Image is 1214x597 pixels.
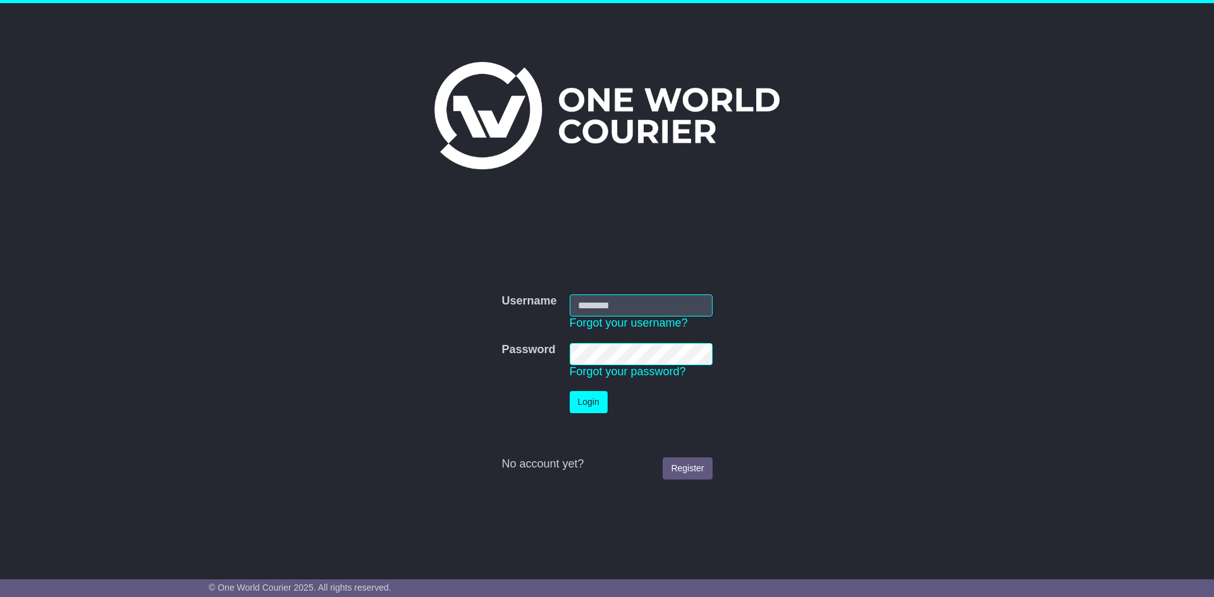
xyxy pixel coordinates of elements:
label: Password [501,343,555,357]
img: One World [434,62,780,169]
span: © One World Courier 2025. All rights reserved. [209,582,391,593]
div: No account yet? [501,457,712,471]
button: Login [570,391,608,413]
label: Username [501,294,556,308]
a: Forgot your password? [570,365,686,378]
a: Register [663,457,712,479]
a: Forgot your username? [570,317,688,329]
